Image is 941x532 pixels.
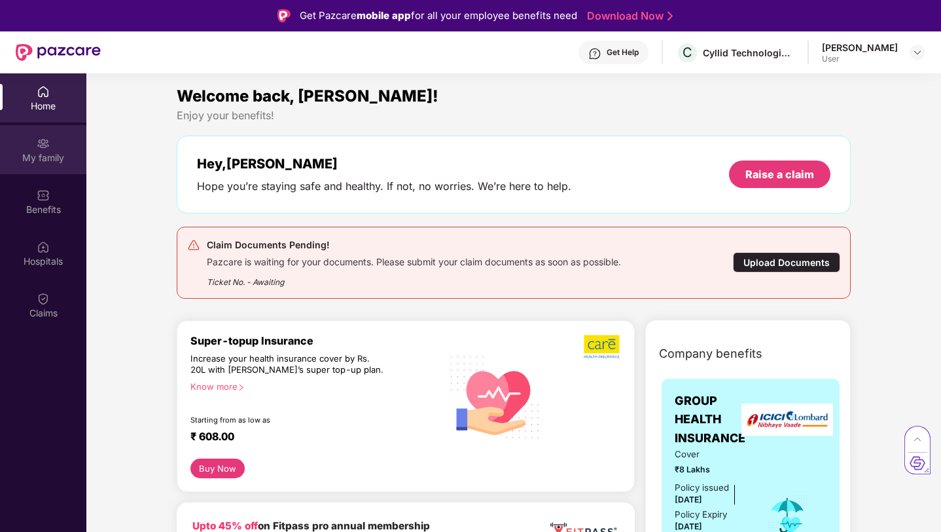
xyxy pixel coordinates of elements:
img: New Pazcare Logo [16,44,101,61]
img: svg+xml;base64,PHN2ZyB4bWxucz0iaHR0cDovL3d3dy53My5vcmcvMjAwMC9zdmciIHhtbG5zOnhsaW5rPSJodHRwOi8vd3... [442,341,550,451]
img: svg+xml;base64,PHN2ZyB3aWR0aD0iMjAiIGhlaWdodD0iMjAiIHZpZXdCb3g9IjAgMCAyMCAyMCIgZmlsbD0ibm9uZSIgeG... [37,137,50,150]
span: [DATE] [675,495,702,504]
div: Hope you’re staying safe and healthy. If not, no worries. We’re here to help. [197,180,571,193]
div: Claim Documents Pending! [207,237,621,253]
div: Get Help [607,47,639,58]
div: Raise a claim [745,167,814,181]
div: Upload Documents [733,252,840,273]
img: insurerLogo [741,404,833,436]
button: Buy Now [190,459,245,478]
div: Policy issued [675,481,729,495]
img: b5dec4f62d2307b9de63beb79f102df3.png [584,334,621,359]
div: [PERSON_NAME] [822,41,898,54]
div: Ticket No. - Awaiting [207,268,621,288]
span: Company benefits [659,345,762,363]
img: svg+xml;base64,PHN2ZyBpZD0iSG9zcGl0YWxzIiB4bWxucz0iaHR0cDovL3d3dy53My5vcmcvMjAwMC9zdmciIHdpZHRoPS... [37,240,50,254]
img: Logo [277,9,291,22]
span: ₹8 Lakhs [675,463,749,476]
div: Starting from as low as [190,415,386,425]
span: C [683,45,692,60]
div: Hey, [PERSON_NAME] [197,156,571,172]
span: Welcome back, [PERSON_NAME]! [177,86,438,105]
span: [DATE] [675,522,702,531]
strong: mobile app [357,9,411,22]
div: Get Pazcare for all your employee benefits need [300,8,577,24]
img: svg+xml;base64,PHN2ZyBpZD0iSG9tZSIgeG1sbnM9Imh0dHA6Ly93d3cudzMub3JnLzIwMDAvc3ZnIiB3aWR0aD0iMjAiIG... [37,85,50,98]
div: Know more [190,381,434,390]
img: svg+xml;base64,PHN2ZyBpZD0iSGVscC0zMngzMiIgeG1sbnM9Imh0dHA6Ly93d3cudzMub3JnLzIwMDAvc3ZnIiB3aWR0aD... [588,47,601,60]
img: Stroke [667,9,673,23]
b: Upto 45% off [192,520,258,532]
img: svg+xml;base64,PHN2ZyBpZD0iRHJvcGRvd24tMzJ4MzIiIHhtbG5zPSJodHRwOi8vd3d3LnczLm9yZy8yMDAwL3N2ZyIgd2... [912,47,923,58]
div: Increase your health insurance cover by Rs. 20L with [PERSON_NAME]’s super top-up plan. [190,353,385,376]
div: ₹ 608.00 [190,430,429,446]
img: svg+xml;base64,PHN2ZyB4bWxucz0iaHR0cDovL3d3dy53My5vcmcvMjAwMC9zdmciIHdpZHRoPSIyNCIgaGVpZ2h0PSIyNC... [187,238,200,252]
img: svg+xml;base64,PHN2ZyBpZD0iQ2xhaW0iIHhtbG5zPSJodHRwOi8vd3d3LnczLm9yZy8yMDAwL3N2ZyIgd2lkdGg9IjIwIi... [37,292,50,305]
div: Pazcare is waiting for your documents. Please submit your claim documents as soon as possible. [207,253,621,268]
span: Cover [675,447,749,461]
span: right [238,384,245,391]
a: Download Now [587,9,669,23]
span: GROUP HEALTH INSURANCE [675,392,749,447]
img: svg+xml;base64,PHN2ZyBpZD0iQmVuZWZpdHMiIHhtbG5zPSJodHRwOi8vd3d3LnczLm9yZy8yMDAwL3N2ZyIgd2lkdGg9Ij... [37,189,50,202]
div: Super-topup Insurance [190,334,442,347]
div: Policy Expiry [675,508,727,522]
div: User [822,54,898,64]
div: Cyllid Technologies Private Limited [703,47,794,59]
div: Enjoy your benefits! [177,109,851,123]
